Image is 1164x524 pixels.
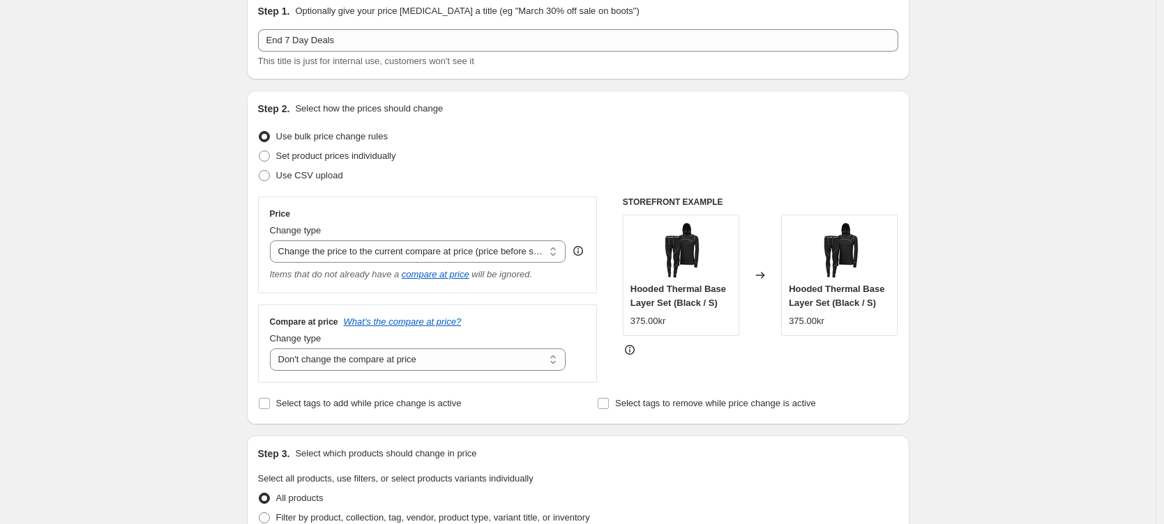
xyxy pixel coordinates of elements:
[812,222,868,278] img: TH8806_565f35c1-565f-4705-9a5c-ab6041545212_80x.jpg
[276,493,324,503] span: All products
[276,151,396,161] span: Set product prices individually
[402,269,469,279] button: compare at price
[270,269,400,279] i: Items that do not already have a
[276,131,388,141] span: Use bulk price change rules
[270,333,322,344] span: Change type
[471,269,532,279] i: will be ignored.
[615,398,816,408] span: Select tags to remove while price change is active
[258,473,534,484] span: Select all products, use filters, or select products variants individually
[344,316,462,327] button: What's the compare at price?
[258,56,474,66] span: This title is just for internal use, customers won't see it
[258,29,898,52] input: 30% off holiday sale
[653,222,709,278] img: TH8806_565f35c1-565f-4705-9a5c-ab6041545212_80x.jpg
[258,102,290,116] h2: Step 2.
[295,102,443,116] p: Select how the prices should change
[623,196,898,208] h6: STOREFRONT EXAMPLE
[571,244,585,258] div: help
[270,225,322,236] span: Change type
[295,4,639,18] p: Optionally give your price [MEDICAL_DATA] a title (eg "March 30% off sale on boots")
[789,284,884,308] span: Hooded Thermal Base Layer Set (Black / S)
[630,314,666,328] div: 375.00kr
[276,398,462,408] span: Select tags to add while price change is active
[630,284,726,308] span: Hooded Thermal Base Layer Set (Black / S)
[276,170,343,180] span: Use CSV upload
[276,512,590,523] span: Filter by product, collection, tag, vendor, product type, variant title, or inventory
[295,447,476,461] p: Select which products should change in price
[258,4,290,18] h2: Step 1.
[258,447,290,461] h2: Step 3.
[789,314,824,328] div: 375.00kr
[270,208,290,219] h3: Price
[270,316,338,327] h3: Compare at price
